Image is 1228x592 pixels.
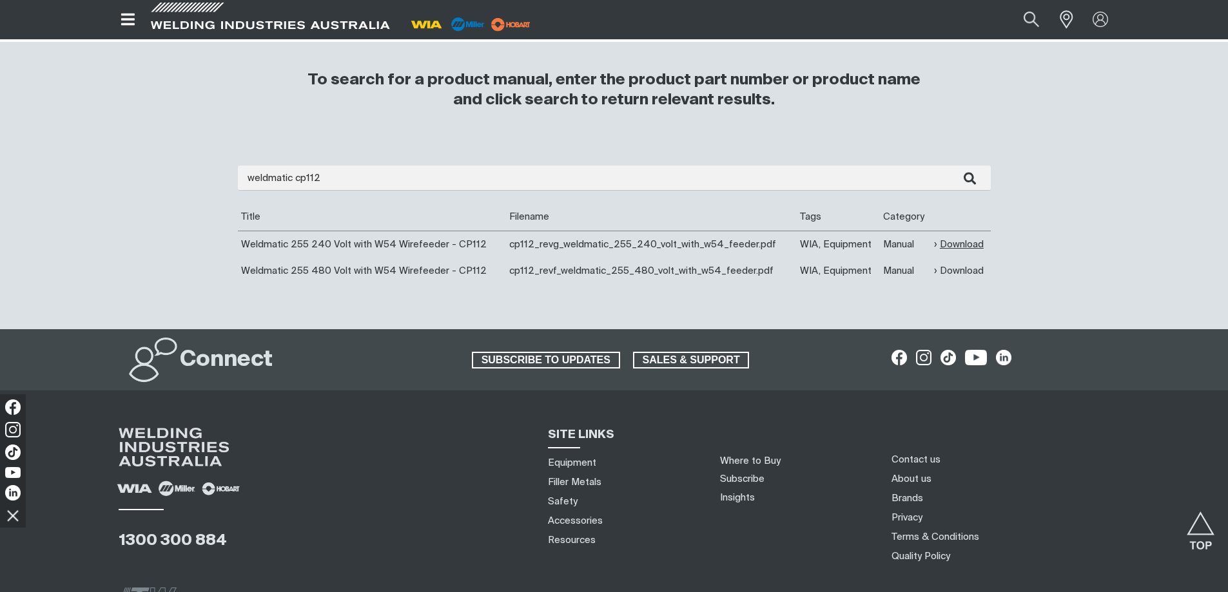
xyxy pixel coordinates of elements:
img: LinkedIn [5,485,21,501]
a: Insights [720,493,755,502]
td: Manual [880,231,931,258]
a: Terms & Conditions [892,530,979,544]
a: Download [934,237,984,252]
a: Where to Buy [720,456,781,466]
a: Brands [892,492,923,505]
a: Privacy [892,511,922,524]
a: Subscribe [720,474,765,484]
td: Manual [880,258,931,284]
td: cp112_revf_weldmatic_255_480_volt_with_w54_feeder.pdf [506,258,797,284]
a: Filler Metals [548,475,601,489]
nav: Sitemap [543,454,705,550]
th: Tags [797,204,880,231]
nav: Footer [887,450,1134,566]
span: SALES & SUPPORT [634,352,748,368]
td: WIA, Equipment [797,231,880,258]
a: Quality Policy [892,549,950,563]
span: SITE LINKS [548,429,614,441]
th: Category [880,204,931,231]
span: SUBSCRIBE TO UPDATES [473,352,619,368]
a: About us [892,472,931,486]
td: Weldmatic 255 240 Volt with W54 Wirefeeder - CP112 [238,231,506,258]
a: Accessories [548,514,603,528]
th: Title [238,204,506,231]
img: hide socials [2,504,24,526]
td: cp112_revg_weldmatic_255_240_volt_with_w54_feeder.pdf [506,231,797,258]
a: SUBSCRIBE TO UPDATES [472,352,620,368]
img: TikTok [5,444,21,460]
a: miller [487,19,534,29]
th: Filename [506,204,797,231]
a: Equipment [548,456,596,470]
input: Enter search... [238,166,991,191]
img: Facebook [5,399,21,415]
td: WIA, Equipment [797,258,880,284]
h2: Connect [180,346,273,374]
input: Product name or item number... [993,5,1053,34]
h3: To search for a product manual, enter the product part number or product name and click search to... [302,70,926,110]
a: 1300 300 884 [119,533,227,548]
td: Weldmatic 255 480 Volt with W54 Wirefeeder - CP112 [238,258,506,284]
img: YouTube [5,467,21,478]
a: Contact us [892,453,940,466]
button: Search products [1009,5,1053,34]
a: Safety [548,495,578,508]
a: Resources [548,533,596,547]
img: miller [487,15,534,34]
img: Instagram [5,422,21,437]
button: Scroll to top [1186,511,1215,540]
a: Download [934,263,984,278]
a: SALES & SUPPORT [633,352,750,368]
